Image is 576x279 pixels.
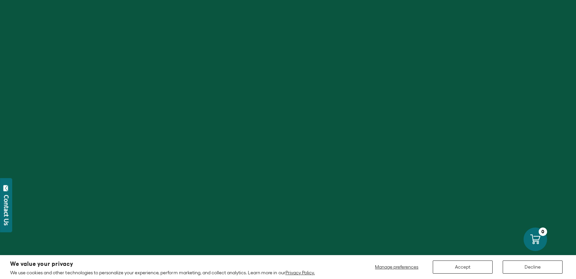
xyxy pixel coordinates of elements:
[539,228,547,236] div: 0
[10,261,315,267] h2: We value your privacy
[371,260,423,274] button: Manage preferences
[433,260,493,274] button: Accept
[375,264,418,270] span: Manage preferences
[503,260,563,274] button: Decline
[3,195,10,225] div: Contact Us
[285,270,315,275] a: Privacy Policy.
[10,270,315,276] p: We use cookies and other technologies to personalize your experience, perform marketing, and coll...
